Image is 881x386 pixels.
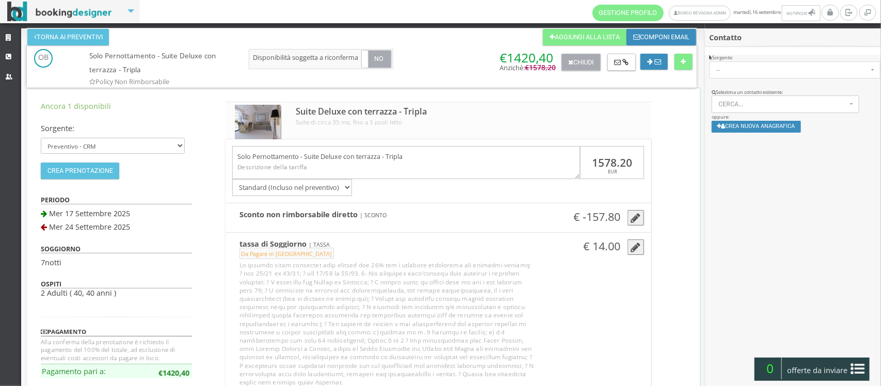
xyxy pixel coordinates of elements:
div: oppure: [705,89,881,140]
button: Cerca... [712,95,859,113]
div: Seleziona un contatto esistente: [712,89,874,96]
span: offerte da inviare [784,362,851,379]
div: Sorgente: [710,55,876,61]
a: Gestione Profilo [592,5,664,21]
span: -- [716,67,868,74]
span: martedì, 16 settembre [592,5,822,21]
span: 0 [759,358,782,379]
button: -- [710,61,880,79]
a: Borgo Bevagna Admin [669,6,731,21]
button: Crea nuova anagrafica [712,121,801,133]
b: Contatto [710,33,742,42]
img: BookingDesigner.com [7,2,112,22]
span: Cerca... [719,101,847,108]
button: Notifiche [782,5,820,21]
